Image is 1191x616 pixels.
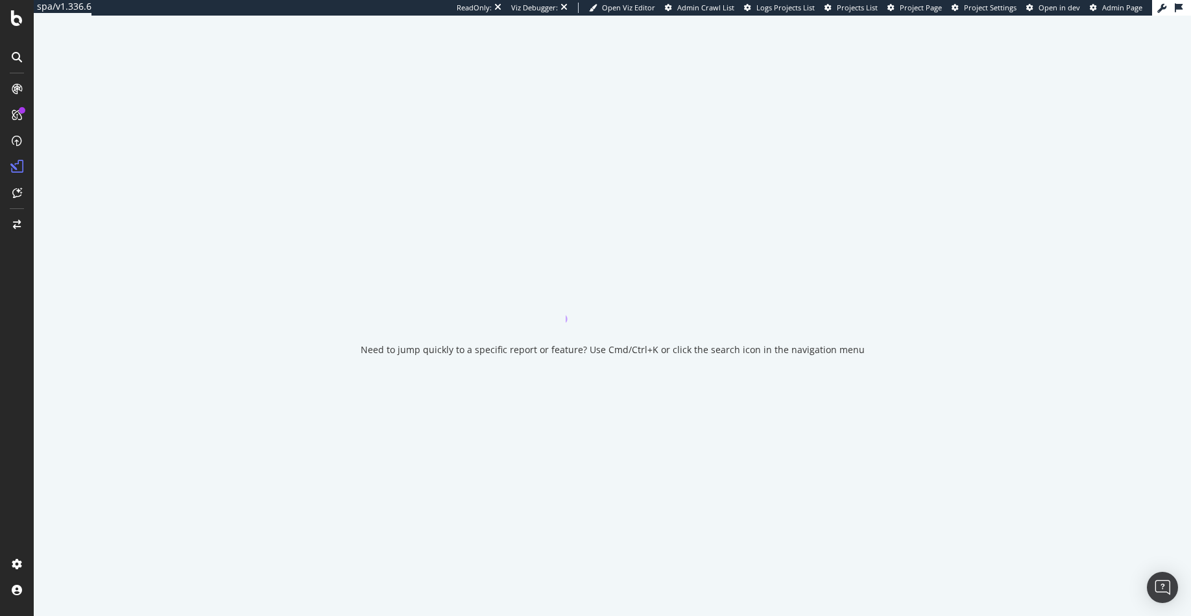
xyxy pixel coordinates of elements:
div: Viz Debugger: [511,3,558,13]
span: Admin Crawl List [677,3,734,12]
span: Open in dev [1039,3,1080,12]
span: Admin Page [1102,3,1142,12]
div: Need to jump quickly to a specific report or feature? Use Cmd/Ctrl+K or click the search icon in ... [361,343,865,356]
a: Open Viz Editor [589,3,655,13]
div: Open Intercom Messenger [1147,572,1178,603]
span: Project Page [900,3,942,12]
a: Open in dev [1026,3,1080,13]
div: ReadOnly: [457,3,492,13]
span: Open Viz Editor [602,3,655,12]
div: animation [566,276,659,323]
a: Projects List [824,3,878,13]
span: Logs Projects List [756,3,815,12]
a: Admin Page [1090,3,1142,13]
span: Projects List [837,3,878,12]
a: Project Page [887,3,942,13]
a: Admin Crawl List [665,3,734,13]
a: Logs Projects List [744,3,815,13]
span: Project Settings [964,3,1017,12]
a: Project Settings [952,3,1017,13]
